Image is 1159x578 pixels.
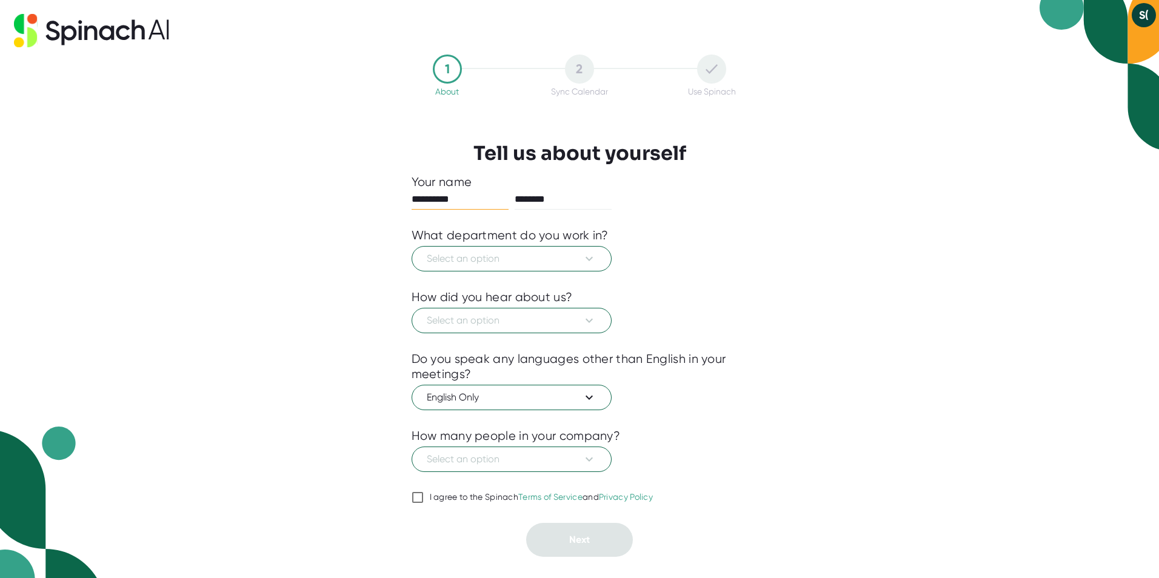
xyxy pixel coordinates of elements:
[427,313,596,328] span: Select an option
[412,246,612,271] button: Select an option
[427,452,596,467] span: Select an option
[412,174,748,190] div: Your name
[569,534,590,545] span: Next
[565,55,594,84] div: 2
[412,447,612,472] button: Select an option
[412,228,609,243] div: What department do you work in?
[435,87,459,96] div: About
[1132,3,1156,27] button: S(
[412,290,573,305] div: How did you hear about us?
[412,428,621,443] div: How many people in your company?
[688,87,736,96] div: Use Spinach
[412,351,748,382] div: Do you speak any languages other than English in your meetings?
[473,142,686,165] h3: Tell us about yourself
[412,385,612,410] button: English Only
[430,492,653,503] div: I agree to the Spinach and
[526,523,633,557] button: Next
[427,390,596,405] span: English Only
[518,492,583,502] a: Terms of Service
[412,308,612,333] button: Select an option
[433,55,462,84] div: 1
[599,492,653,502] a: Privacy Policy
[551,87,608,96] div: Sync Calendar
[427,251,596,266] span: Select an option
